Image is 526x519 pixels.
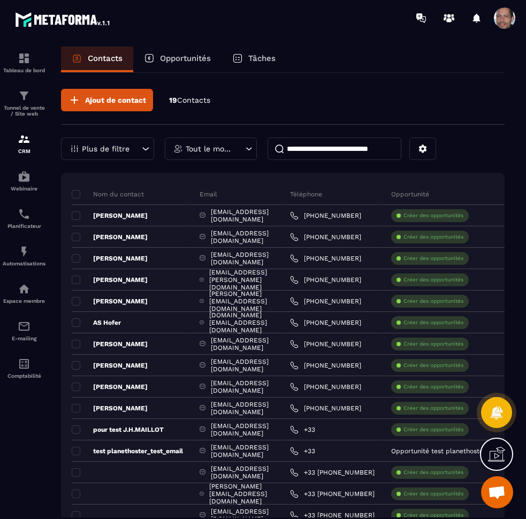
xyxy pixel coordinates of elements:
[391,190,429,199] p: Opportunité
[72,340,148,348] p: [PERSON_NAME]
[88,54,123,63] p: Contacts
[403,404,463,412] p: Créer des opportunités
[391,447,521,455] p: Opportunité test planethoster_test_email
[290,233,361,241] a: [PHONE_NUMBER]
[72,297,148,306] p: [PERSON_NAME]
[3,312,45,349] a: emailemailE-mailing
[18,52,31,65] img: formation
[403,383,463,391] p: Créer des opportunités
[200,190,217,199] p: Email
[160,54,211,63] p: Opportunités
[403,319,463,326] p: Créer des opportunités
[169,95,210,105] p: 19
[61,89,153,111] button: Ajout de contact
[3,261,45,266] p: Automatisations
[403,490,463,498] p: Créer des opportunités
[3,148,45,154] p: CRM
[403,212,463,219] p: Créer des opportunités
[72,276,148,284] p: [PERSON_NAME]
[403,276,463,284] p: Créer des opportunités
[177,96,210,104] span: Contacts
[18,320,31,333] img: email
[15,10,111,29] img: logo
[290,340,361,348] a: [PHONE_NUMBER]
[18,208,31,220] img: scheduler
[3,186,45,192] p: Webinaire
[72,383,148,391] p: [PERSON_NAME]
[72,318,121,327] p: AS Hofer
[72,361,148,370] p: [PERSON_NAME]
[18,245,31,258] img: automations
[3,335,45,341] p: E-mailing
[82,145,129,152] p: Plus de filtre
[290,318,361,327] a: [PHONE_NUMBER]
[186,145,233,152] p: Tout le monde
[290,276,361,284] a: [PHONE_NUMBER]
[222,47,286,72] a: Tâches
[3,237,45,274] a: automationsautomationsAutomatisations
[403,469,463,476] p: Créer des opportunités
[3,67,45,73] p: Tableau de bord
[481,476,513,508] a: Ouvrir le chat
[3,200,45,237] a: schedulerschedulerPlanificateur
[18,283,31,295] img: automations
[3,162,45,200] a: automationsautomationsWebinaire
[290,468,375,477] a: +33 [PHONE_NUMBER]
[290,447,315,455] a: +33
[403,362,463,369] p: Créer des opportunités
[290,297,361,306] a: [PHONE_NUMBER]
[3,125,45,162] a: formationformationCRM
[3,274,45,312] a: automationsautomationsEspace membre
[290,404,361,413] a: [PHONE_NUMBER]
[18,89,31,102] img: formation
[72,211,148,220] p: [PERSON_NAME]
[3,81,45,125] a: formationformationTunnel de vente / Site web
[3,44,45,81] a: formationformationTableau de bord
[18,357,31,370] img: accountant
[248,54,276,63] p: Tâches
[72,233,148,241] p: [PERSON_NAME]
[403,512,463,519] p: Créer des opportunités
[85,95,146,105] span: Ajout de contact
[3,298,45,304] p: Espace membre
[133,47,222,72] a: Opportunités
[72,190,144,199] p: Nom du contact
[403,426,463,433] p: Créer des opportunités
[290,211,361,220] a: [PHONE_NUMBER]
[72,425,164,434] p: pour test J.H.MAILLOT
[72,404,148,413] p: [PERSON_NAME]
[290,425,315,434] a: +33
[3,349,45,387] a: accountantaccountantComptabilité
[3,373,45,379] p: Comptabilité
[403,233,463,241] p: Créer des opportunités
[403,297,463,305] p: Créer des opportunités
[61,47,133,72] a: Contacts
[290,254,361,263] a: [PHONE_NUMBER]
[290,361,361,370] a: [PHONE_NUMBER]
[403,340,463,348] p: Créer des opportunités
[18,133,31,146] img: formation
[18,170,31,183] img: automations
[3,223,45,229] p: Planificateur
[403,255,463,262] p: Créer des opportunités
[72,447,183,455] p: test planethoster_test_email
[290,190,322,199] p: Téléphone
[72,254,148,263] p: [PERSON_NAME]
[290,490,375,498] a: +33 [PHONE_NUMBER]
[290,383,361,391] a: [PHONE_NUMBER]
[3,105,45,117] p: Tunnel de vente / Site web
